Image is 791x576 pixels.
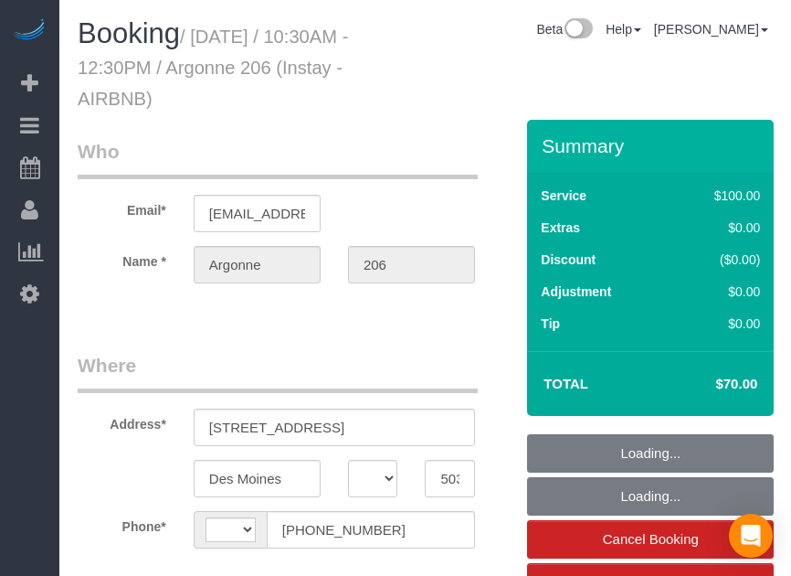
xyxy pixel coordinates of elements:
[64,195,180,219] label: Email*
[541,187,586,205] label: Service
[194,246,321,283] input: First Name*
[64,246,180,271] label: Name *
[425,460,475,497] input: Zip Code*
[348,246,475,283] input: Last Name*
[541,315,560,333] label: Tip
[676,187,761,205] div: $100.00
[606,22,641,37] a: Help
[78,352,478,393] legend: Where
[676,251,761,269] div: ($0.00)
[676,315,761,333] div: $0.00
[543,376,588,391] strong: Total
[78,27,348,109] small: / [DATE] / 10:30AM - 12:30PM / Argonne 206 (Instay - AIRBNB)
[654,22,768,37] a: [PERSON_NAME]
[563,18,593,42] img: New interface
[676,219,761,237] div: $0.00
[541,219,580,237] label: Extras
[536,22,593,37] a: Beta
[194,195,321,232] input: Email*
[64,511,180,536] label: Phone*
[194,460,321,497] input: City*
[78,138,478,179] legend: Who
[267,511,475,549] input: Phone*
[541,251,596,269] label: Discount
[78,17,180,49] span: Booking
[676,283,761,301] div: $0.00
[527,520,774,559] a: Cancel Booking
[660,377,757,392] h4: $70.00
[729,514,773,558] div: Open Intercom Messenger
[542,135,765,156] h3: Summary
[64,409,180,433] label: Address*
[11,18,47,44] img: Automaid Logo
[541,283,611,301] label: Adjustment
